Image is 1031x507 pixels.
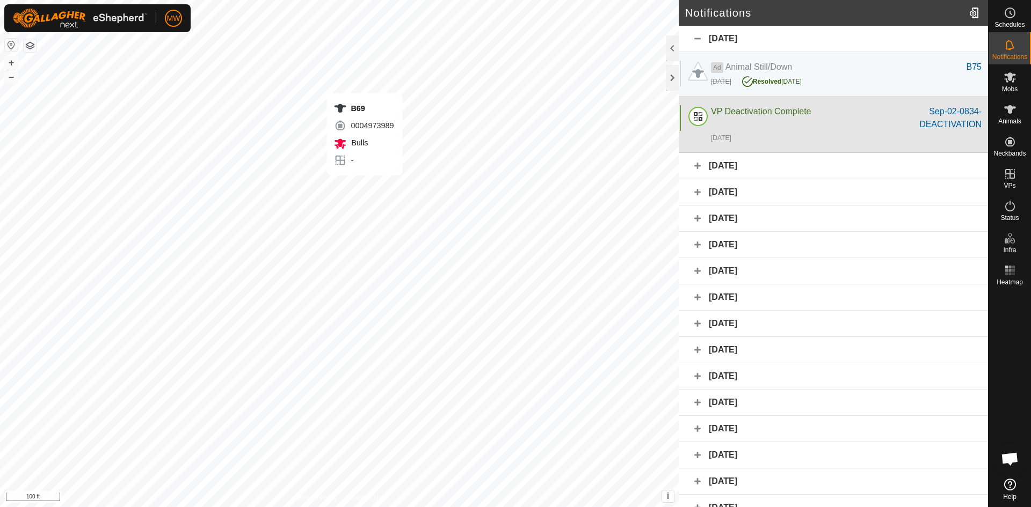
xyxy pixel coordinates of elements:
[167,13,180,24] span: MW
[297,493,337,503] a: Privacy Policy
[997,279,1023,285] span: Heatmap
[711,77,731,86] div: [DATE]
[993,150,1026,157] span: Neckbands
[13,9,147,28] img: Gallagher Logo
[989,474,1031,504] a: Help
[679,179,988,205] div: [DATE]
[992,54,1027,60] span: Notifications
[333,154,394,167] div: -
[753,78,781,85] span: Resolved
[679,442,988,468] div: [DATE]
[711,107,811,116] span: VP Deactivation Complete
[662,490,674,502] button: i
[679,390,988,416] div: [DATE]
[348,138,368,147] span: Bulls
[350,493,382,503] a: Contact Us
[5,70,18,83] button: –
[679,363,988,390] div: [DATE]
[24,39,37,52] button: Map Layers
[994,443,1026,475] a: Open chat
[679,26,988,52] div: [DATE]
[725,62,792,71] span: Animal Still/Down
[994,21,1025,28] span: Schedules
[967,61,982,74] div: B75
[1004,182,1015,189] span: VPs
[5,56,18,69] button: +
[679,311,988,337] div: [DATE]
[742,74,802,86] div: [DATE]
[679,153,988,179] div: [DATE]
[679,205,988,232] div: [DATE]
[1003,494,1017,500] span: Help
[333,102,394,115] div: B69
[1003,247,1016,253] span: Infra
[679,337,988,363] div: [DATE]
[685,6,965,19] h2: Notifications
[679,258,988,284] div: [DATE]
[679,468,988,495] div: [DATE]
[873,105,982,131] div: Sep-02-0834-DEACTIVATION
[711,133,731,143] div: [DATE]
[667,491,669,501] span: i
[711,62,723,73] span: Ad
[998,118,1021,124] span: Animals
[679,416,988,442] div: [DATE]
[679,284,988,311] div: [DATE]
[5,39,18,52] button: Reset Map
[333,119,394,132] div: 0004973989
[1000,215,1019,221] span: Status
[679,232,988,258] div: [DATE]
[1002,86,1018,92] span: Mobs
